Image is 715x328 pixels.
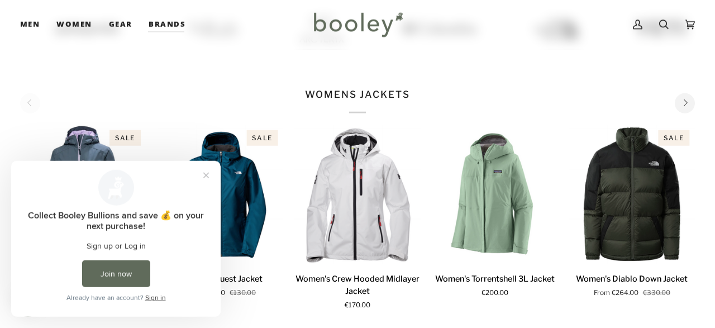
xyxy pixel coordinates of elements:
button: Next [675,93,695,113]
a: Women's Belfast Long Winter Jacket [20,125,146,265]
product-grid-item: Women's Quest Jacket [158,125,284,298]
product-grid-item-variant: XS / Alpine Frost [20,125,146,265]
p: WOMENS JACKETS [305,88,409,113]
div: Sale [246,130,278,146]
img: Booley [309,8,407,41]
product-grid-item: Women's Crew Hooded Midlayer Jacket [294,125,421,311]
span: Men [20,19,40,30]
p: Women's Crew Hooded Midlayer Jacket [294,273,421,297]
span: Women [56,19,92,30]
span: Brands [149,19,185,30]
a: Women's Crew Hooded Midlayer Jacket [294,125,421,265]
p: Women's Torrentshell 3L Jacket [435,273,555,286]
img: Patagonia Women's Torrentshell 3L Jacket Ellwood Green - Booley Galway [432,125,558,265]
span: €170.00 [345,301,370,311]
a: Women's Quest Jacket [158,125,284,265]
a: Women's Torrentshell 3L Jacket [432,125,558,265]
span: €130.00 [230,288,256,298]
a: Women's Crew Hooded Midlayer Jacket [294,269,421,310]
span: €330.00 [643,288,670,298]
a: Women's Torrentshell 3L Jacket [432,269,558,298]
span: From €264.00 [594,288,638,298]
a: Women's Diablo Down Jacket [569,269,695,298]
iframe: Loyalty program pop-up with offers and actions [11,161,221,317]
div: Sale [658,130,689,146]
product-grid-item-variant: XS / White [294,125,421,265]
product-grid-item-variant: XS / Thyme / TNF Black [569,125,695,265]
product-grid-item: Women's Diablo Down Jacket [569,125,695,298]
product-grid-item: Women's Torrentshell 3L Jacket [432,125,558,298]
a: Women's Diablo Down Jacket [569,125,695,265]
img: The North Face Women's Diablo Down Jacket Thyme / TNF Black - Booley Galway [569,125,695,265]
span: €200.00 [482,288,508,298]
span: Gear [109,19,132,30]
p: Women's Diablo Down Jacket [576,273,688,286]
product-grid-item-variant: XS / Ellwood Green [432,125,558,265]
product-grid-item: Women's Belfast Long Winter Jacket [20,125,146,311]
product-grid-item-variant: XS / Midnight Petrol [158,125,284,265]
img: Helly Hansen Women's Crew Hooded Midlayer Jacket White - Booley Galway [294,125,421,265]
div: Sale [109,130,141,146]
